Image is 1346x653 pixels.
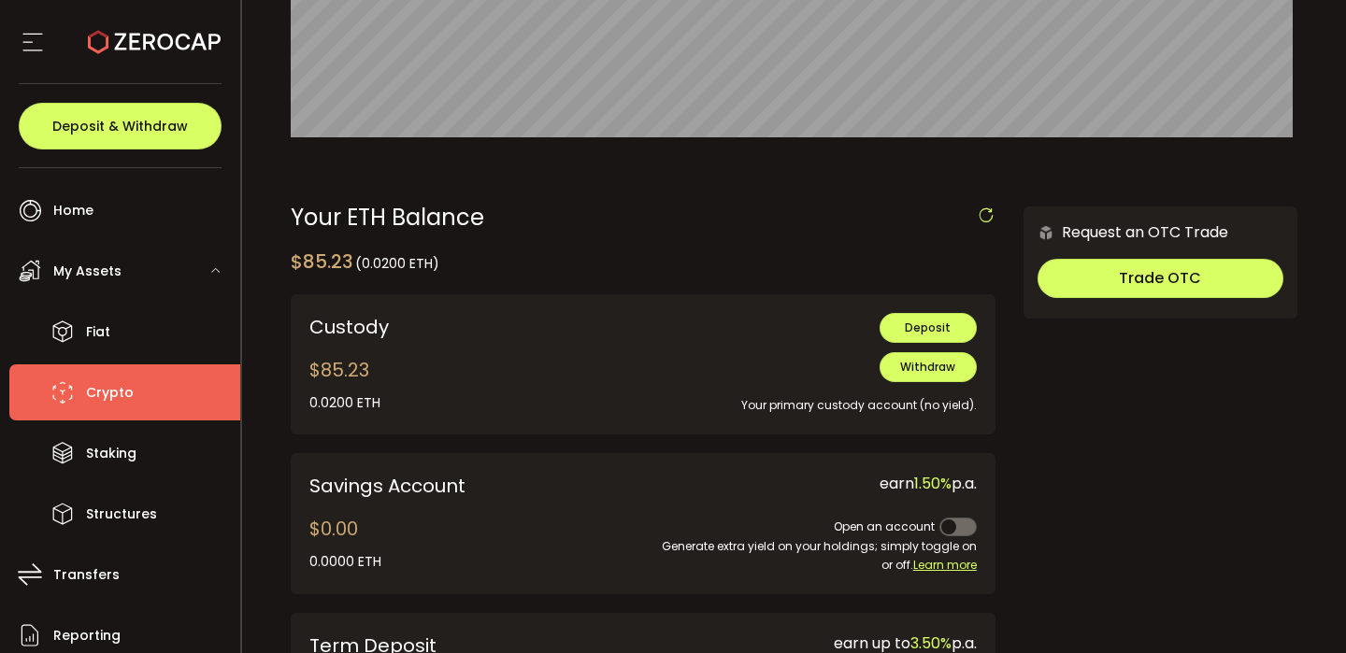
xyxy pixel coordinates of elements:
span: My Assets [53,258,122,285]
span: Deposit & Withdraw [52,120,188,133]
span: 1.50% [914,473,952,494]
div: 0.0200 ETH [309,393,380,413]
span: (0.0200 ETH) [355,254,439,273]
span: Structures [86,501,157,528]
div: Savings Account [309,472,629,500]
div: Your ETH Balance [291,206,995,229]
span: Open an account [834,518,935,534]
div: Your primary custody account (no yield). [604,382,977,415]
button: Deposit & Withdraw [19,103,222,149]
span: Crypto [86,379,134,406]
span: Reporting [53,622,121,649]
div: 0.0000 ETH [309,552,381,572]
button: Deposit [880,313,977,343]
span: Transfers [53,561,120,589]
button: Withdraw [880,352,977,382]
span: Home [53,197,93,224]
span: Learn more [913,557,977,573]
span: earn p.a. [880,473,977,494]
img: 6nGpN7MZ9FLuBP83NiajKbTRY4UzlzQtBKtCrLLspmCkSvCZHBKvY3NxgQaT5JnOQREvtQ257bXeeSTueZfAPizblJ+Fe8JwA... [1038,224,1054,241]
iframe: Chat Widget [1253,563,1346,653]
div: $0.00 [309,515,381,572]
span: Staking [86,440,136,467]
span: Fiat [86,319,110,346]
div: $85.23 [291,248,439,276]
span: Deposit [905,319,951,335]
span: Withdraw [900,359,955,375]
button: Trade OTC [1038,259,1283,298]
div: $85.23 [309,356,380,413]
div: Custody [309,313,577,341]
span: Trade OTC [1119,267,1201,289]
div: Request an OTC Trade [1024,220,1228,244]
div: Generate extra yield on your holdings; simply toggle on or off. [657,537,977,575]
